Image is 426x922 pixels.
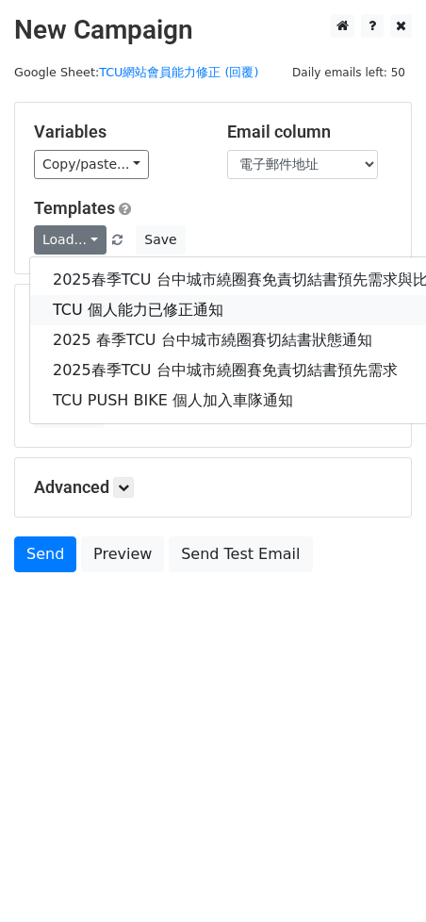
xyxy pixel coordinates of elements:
a: Copy/paste... [34,150,149,179]
h5: Email column [227,122,392,142]
a: Send Test Email [169,536,312,572]
small: Google Sheet: [14,65,258,79]
a: Daily emails left: 50 [286,65,412,79]
a: Load... [34,225,106,255]
a: Send [14,536,76,572]
h2: New Campaign [14,14,412,46]
button: Save [136,225,185,255]
a: TCU網站會員能力修正 (回覆) [99,65,258,79]
span: Daily emails left: 50 [286,62,412,83]
h5: Variables [34,122,199,142]
a: Preview [81,536,164,572]
iframe: Chat Widget [332,831,426,922]
a: Templates [34,198,115,218]
div: 聊天小工具 [332,831,426,922]
h5: Advanced [34,477,392,498]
